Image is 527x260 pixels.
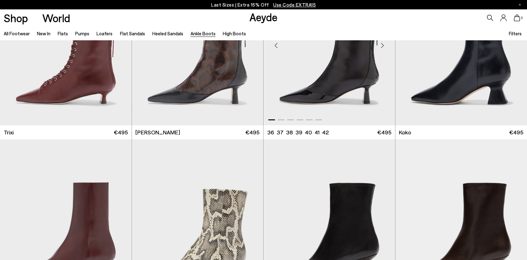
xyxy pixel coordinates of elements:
span: €495 [245,128,259,136]
a: Aeyde [249,10,278,23]
a: Pumps [75,31,89,36]
a: [PERSON_NAME] €495 [132,125,263,139]
span: €495 [509,128,523,136]
span: €495 [377,128,391,136]
a: World [42,12,70,23]
a: All Footwear [4,31,30,36]
div: Previous slide [267,36,285,55]
a: High Boots [223,31,246,36]
li: 39 [295,128,302,136]
li: 41 [315,128,320,136]
div: Next slide [373,36,392,55]
li: 42 [322,128,329,136]
a: Flat Sandals [120,31,145,36]
li: 37 [277,128,284,136]
span: Trixi [4,128,14,136]
span: Navigate to /collections/ss25-final-sizes [273,2,316,7]
span: Koko [399,128,411,136]
a: New In [37,31,50,36]
a: 0 [514,14,520,21]
span: Filters [509,31,522,36]
a: 36 37 38 39 40 41 42 €495 [263,125,395,139]
span: €495 [114,128,128,136]
span: [PERSON_NAME] [135,128,180,136]
p: Last Sizes | Extra 15% Off [211,1,316,9]
span: 0 [520,16,523,20]
li: 40 [305,128,312,136]
a: Shop [4,12,28,23]
li: 36 [267,128,274,136]
ul: variant [267,128,327,136]
li: 38 [286,128,293,136]
a: Loafers [97,31,112,36]
a: Flats [58,31,68,36]
a: Heeled Sandals [152,31,183,36]
a: Ankle Boots [190,31,216,36]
